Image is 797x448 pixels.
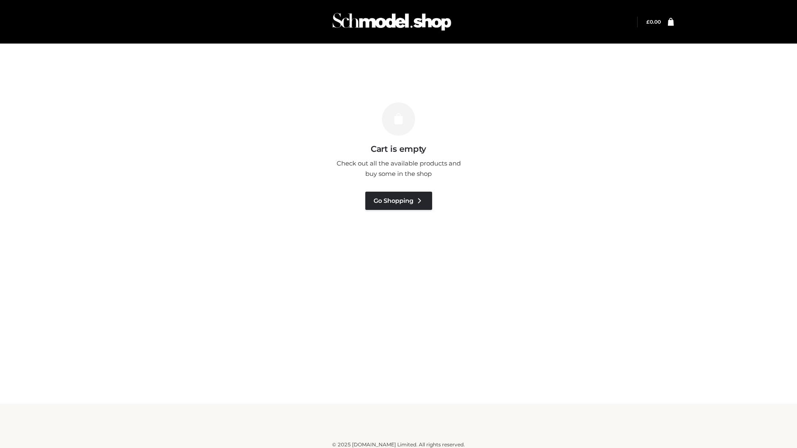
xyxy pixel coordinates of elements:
[646,19,661,25] bdi: 0.00
[646,19,650,25] span: £
[646,19,661,25] a: £0.00
[332,158,465,179] p: Check out all the available products and buy some in the shop
[142,144,655,154] h3: Cart is empty
[330,5,454,38] img: Schmodel Admin 964
[365,192,432,210] a: Go Shopping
